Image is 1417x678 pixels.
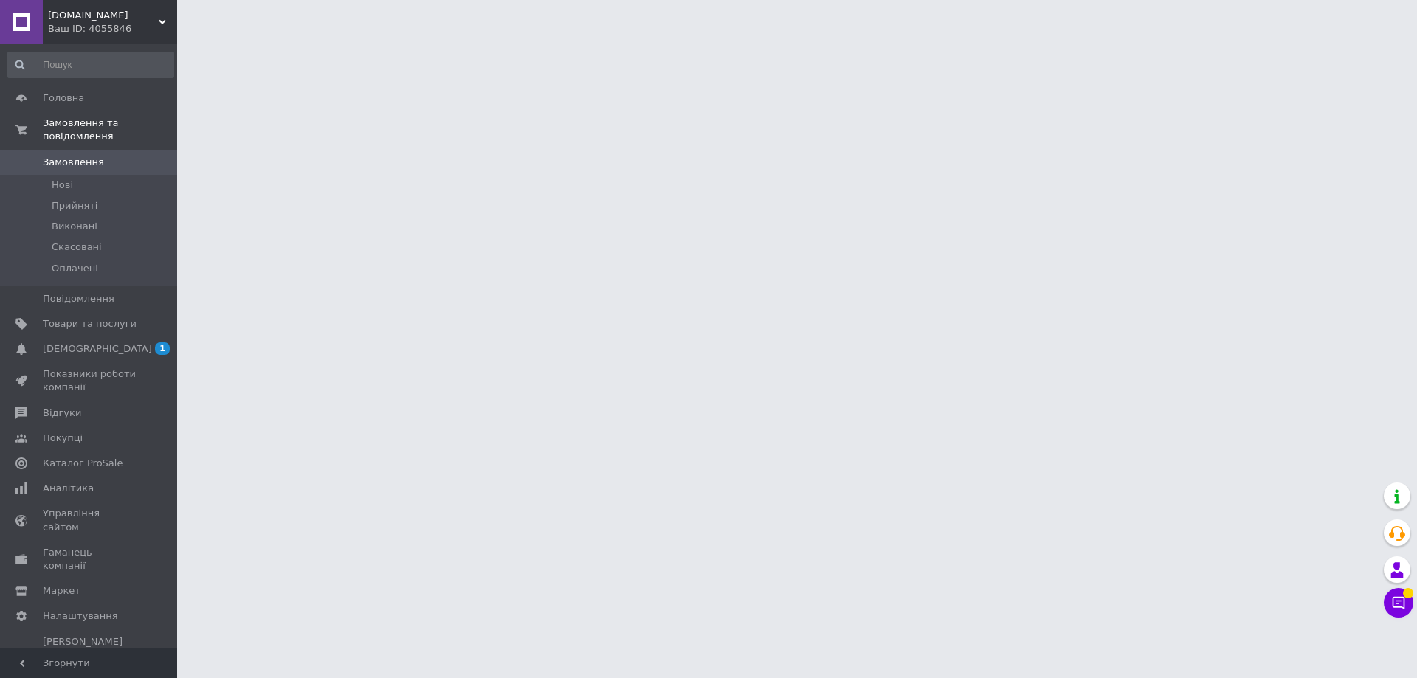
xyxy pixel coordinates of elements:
span: Маркет [43,584,80,598]
span: Замовлення та повідомлення [43,117,177,143]
span: Нові [52,179,73,192]
span: Покупці [43,432,83,445]
span: Відгуки [43,407,81,420]
span: Замовлення [43,156,104,169]
span: Гаманець компанії [43,546,137,573]
span: 1 [155,342,170,355]
span: Аналітика [43,482,94,495]
span: Повідомлення [43,292,114,305]
span: Товари та послуги [43,317,137,331]
span: [DEMOGRAPHIC_DATA] [43,342,152,356]
input: Пошук [7,52,174,78]
span: Каталог ProSale [43,457,123,470]
span: Показники роботи компанії [43,367,137,394]
span: Оплачені [52,262,98,275]
span: Autobutique.com.ua [48,9,159,22]
span: Виконані [52,220,97,233]
div: Ваш ID: 4055846 [48,22,177,35]
span: Управління сайтом [43,507,137,533]
span: Скасовані [52,241,102,254]
span: Прийняті [52,199,97,212]
button: Чат з покупцем [1384,588,1413,618]
span: [PERSON_NAME] та рахунки [43,635,137,676]
span: Головна [43,91,84,105]
span: Налаштування [43,609,118,623]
